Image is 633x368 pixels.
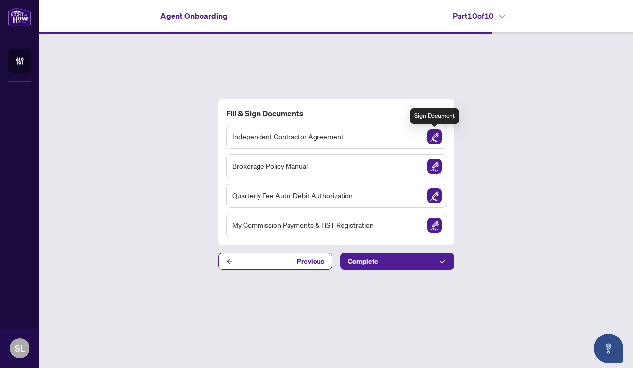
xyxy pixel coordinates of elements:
button: Complete [340,253,454,270]
h4: Agent Onboarding [160,10,228,22]
img: Sign Document [427,129,442,144]
div: Sign Document [410,108,459,124]
span: Complete [348,253,378,269]
span: My Commission Payments & HST Registration [232,219,374,231]
img: logo [8,7,31,26]
img: Sign Document [427,159,442,174]
span: Brokerage Policy Manual [232,160,308,172]
span: Previous [297,253,324,269]
span: check [439,258,446,265]
button: Open asap [594,334,623,363]
button: Previous [218,253,332,270]
img: Sign Document [427,188,442,203]
h4: Fill & Sign Documents [226,107,446,119]
span: Independent Contractor Agreement [232,131,344,142]
span: SL [15,341,25,355]
img: Sign Document [427,218,442,233]
h4: Part 10 of 10 [453,10,505,22]
span: arrow-left [226,258,233,265]
span: Quarterly Fee Auto-Debit Authorization [232,190,353,201]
